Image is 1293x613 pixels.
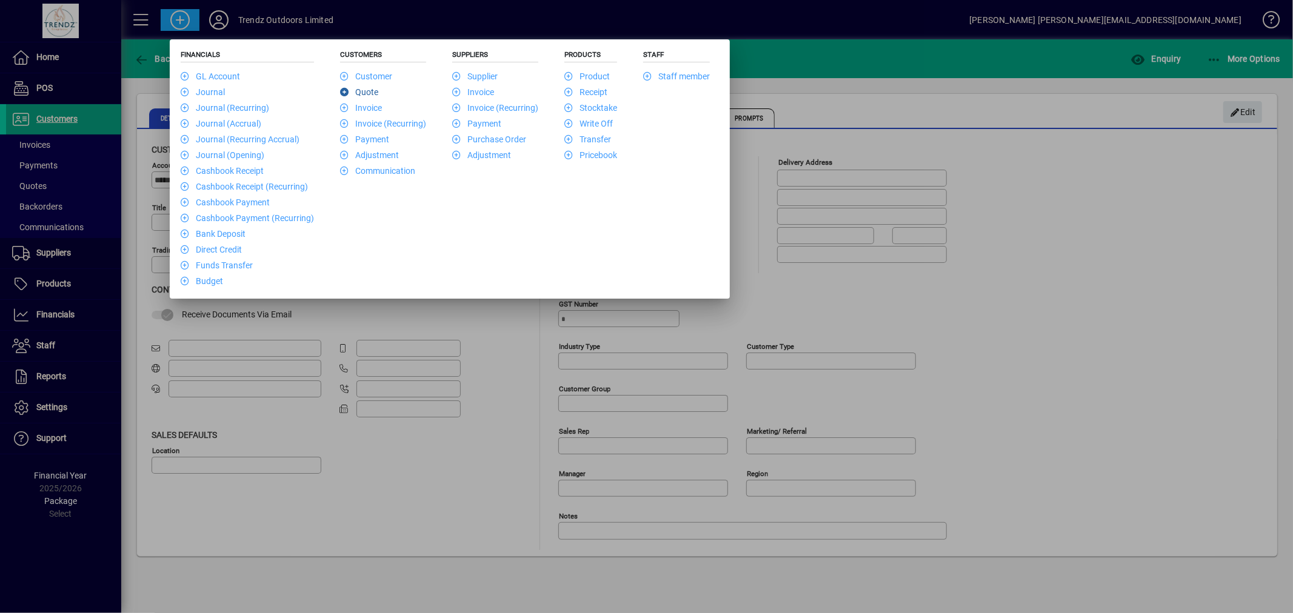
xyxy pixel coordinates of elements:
h5: Staff [643,50,710,62]
a: Bank Deposit [181,229,246,239]
a: Communication [340,166,415,176]
a: Payment [340,134,389,144]
a: Cashbook Payment [181,197,270,207]
h5: Products [564,50,617,62]
a: Journal [181,87,225,97]
a: Write Off [564,119,613,128]
a: Quote [340,87,378,97]
a: Budget [181,276,223,286]
a: Receipt [564,87,607,97]
a: Cashbook Receipt (Recurring) [181,182,308,191]
a: Adjustment [340,150,399,160]
a: Invoice (Recurring) [452,103,538,113]
a: Transfer [564,134,611,144]
a: Stocktake [564,103,617,113]
a: Supplier [452,71,498,81]
a: Journal (Recurring) [181,103,269,113]
a: Pricebook [564,150,617,160]
a: Staff member [643,71,710,81]
a: Invoice [452,87,494,97]
a: Product [564,71,610,81]
a: Journal (Recurring Accrual) [181,134,299,144]
h5: Customers [340,50,426,62]
a: Cashbook Receipt [181,166,264,176]
h5: Suppliers [452,50,538,62]
a: Funds Transfer [181,260,253,270]
a: Adjustment [452,150,511,160]
a: Invoice (Recurring) [340,119,426,128]
a: Customer [340,71,392,81]
a: Journal (Accrual) [181,119,261,128]
a: Invoice [340,103,382,113]
a: Payment [452,119,501,128]
h5: Financials [181,50,314,62]
a: Purchase Order [452,134,526,144]
a: GL Account [181,71,240,81]
a: Cashbook Payment (Recurring) [181,213,314,223]
a: Journal (Opening) [181,150,264,160]
a: Direct Credit [181,245,242,254]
